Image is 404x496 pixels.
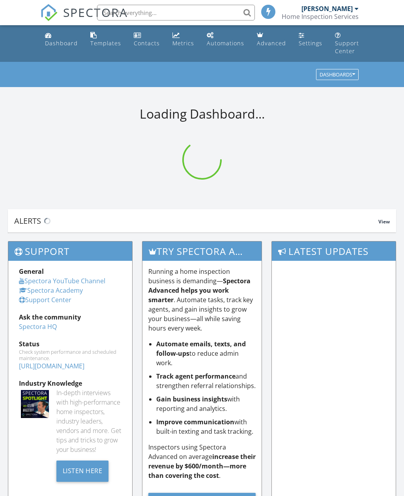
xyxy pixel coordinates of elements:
h3: Support [8,241,132,261]
div: Metrics [172,39,194,47]
a: [URL][DOMAIN_NAME] [19,362,84,370]
div: Contacts [134,39,160,47]
p: Inspectors using Spectora Advanced on average . [148,442,256,480]
a: Spectora HQ [19,322,57,331]
button: Dashboards [316,69,359,80]
div: Check system performance and scheduled maintenance. [19,349,122,361]
div: In-depth interviews with high-performance home inspectors, industry leaders, vendors and more. Ge... [56,388,122,454]
a: Advanced [254,28,289,51]
div: Automations [207,39,244,47]
a: Settings [296,28,325,51]
strong: increase their revenue by $600/month—more than covering the cost [148,452,256,480]
a: Spectora YouTube Channel [19,277,105,285]
li: with built-in texting and task tracking. [156,417,256,436]
a: Contacts [131,28,163,51]
input: Search everything... [97,5,255,20]
a: Dashboard [42,28,81,51]
strong: Automate emails, texts, and follow-ups [156,340,246,358]
strong: General [19,267,44,276]
div: Dashboard [45,39,78,47]
a: Metrics [169,28,197,51]
a: Support Center [19,295,71,304]
li: with reporting and analytics. [156,394,256,413]
div: Templates [90,39,121,47]
h3: Try spectora advanced [DATE] [142,241,262,261]
a: Support Center [332,28,362,59]
a: Templates [87,28,124,51]
div: Ask the community [19,312,122,322]
li: and strengthen referral relationships. [156,372,256,390]
img: Spectoraspolightmain [21,390,49,418]
img: The Best Home Inspection Software - Spectora [40,4,58,21]
span: View [378,218,390,225]
div: Home Inspection Services [282,13,359,20]
span: SPECTORA [63,4,128,20]
div: Settings [299,39,322,47]
div: Status [19,339,122,349]
a: SPECTORA [40,11,128,27]
div: Alerts [14,215,378,226]
strong: Spectora Advanced helps you work smarter [148,277,251,304]
strong: Track agent performance [156,372,236,381]
a: Automations (Basic) [204,28,247,51]
strong: Improve communication [156,418,234,426]
div: Listen Here [56,461,109,482]
li: to reduce admin work. [156,339,256,368]
div: Dashboards [320,72,355,78]
h3: Latest Updates [272,241,396,261]
a: Listen Here [56,466,109,475]
p: Running a home inspection business is demanding— . Automate tasks, track key agents, and gain ins... [148,267,256,333]
div: Industry Knowledge [19,379,122,388]
strong: Gain business insights [156,395,227,403]
a: Spectora Academy [19,286,83,295]
div: [PERSON_NAME] [301,5,353,13]
div: Support Center [335,39,359,55]
div: Advanced [257,39,286,47]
